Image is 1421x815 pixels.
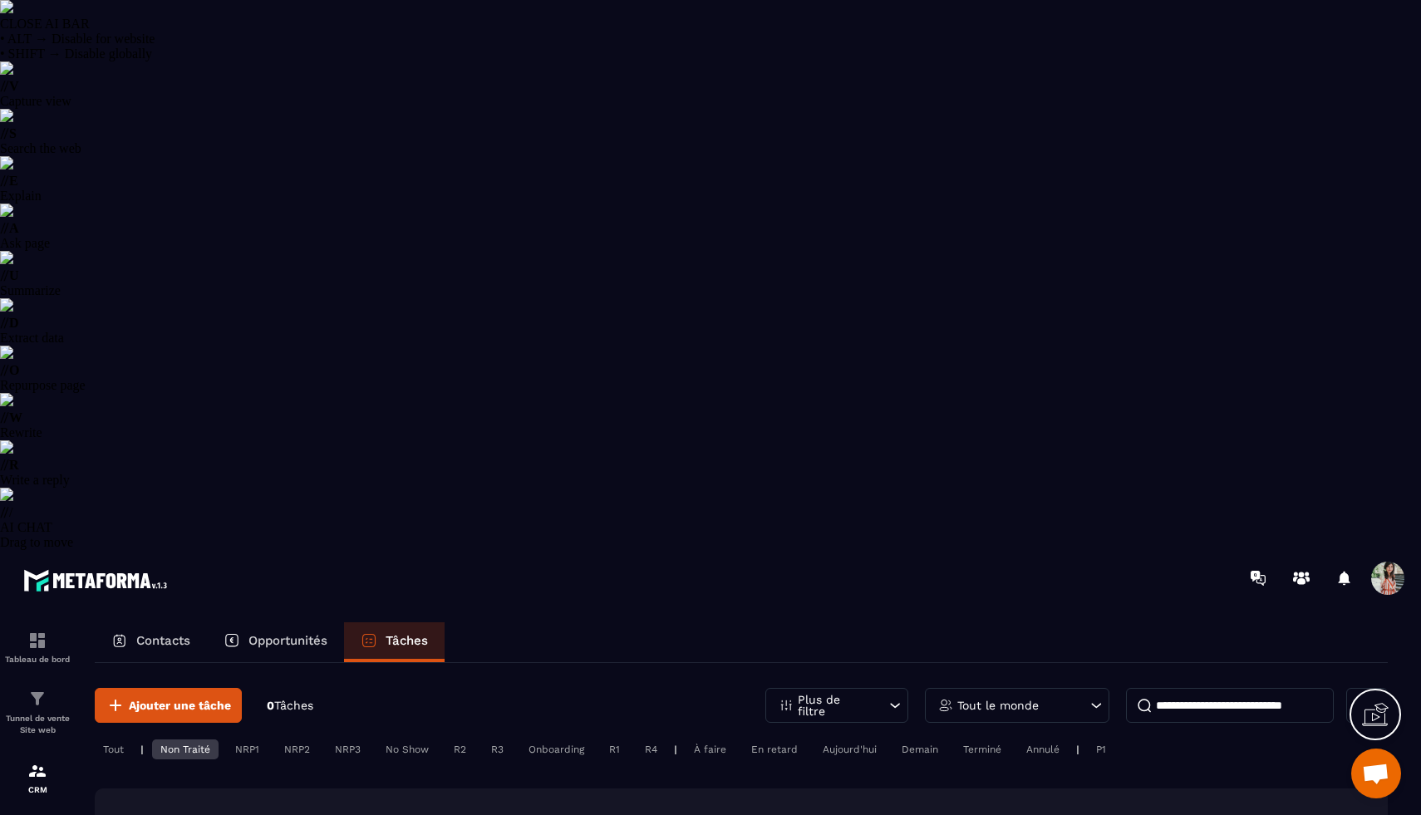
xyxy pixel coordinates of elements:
div: No Show [377,739,437,759]
div: R3 [483,739,512,759]
div: À faire [686,739,735,759]
p: Tout le monde [957,700,1039,711]
span: Tâches [274,699,313,712]
p: Tunnel de vente Site web [4,713,71,736]
p: | [1076,744,1079,755]
p: Tableau de bord [4,655,71,664]
a: formationformationCRM [4,749,71,807]
div: Annulé [1018,739,1068,759]
a: Contacts [95,622,207,662]
p: Contacts [136,633,190,648]
img: formation [27,761,47,781]
img: logo [23,565,173,596]
p: | [674,744,677,755]
div: Demain [893,739,947,759]
div: Aujourd'hui [814,739,885,759]
p: CRM [4,785,71,794]
div: Terminé [955,739,1010,759]
div: NRP3 [327,739,369,759]
div: Tout [95,739,132,759]
p: Opportunités [248,633,327,648]
a: Tâches [344,622,445,662]
div: NRP2 [276,739,318,759]
div: Non Traité [152,739,219,759]
p: Tâches [386,633,428,648]
a: formationformationTunnel de vente Site web [4,676,71,749]
div: Onboarding [520,739,592,759]
p: | [140,744,144,755]
p: 0 [267,698,313,714]
div: NRP1 [227,739,268,759]
div: R2 [445,739,474,759]
div: Ouvrir le chat [1351,749,1401,798]
img: formation [27,689,47,709]
div: R1 [601,739,628,759]
div: P1 [1088,739,1114,759]
button: Ajouter une tâche [95,688,242,723]
img: formation [27,631,47,651]
span: Ajouter une tâche [129,697,231,714]
p: Plus de filtre [798,694,871,717]
div: R4 [637,739,666,759]
div: En retard [743,739,806,759]
a: Opportunités [207,622,344,662]
a: formationformationTableau de bord [4,618,71,676]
